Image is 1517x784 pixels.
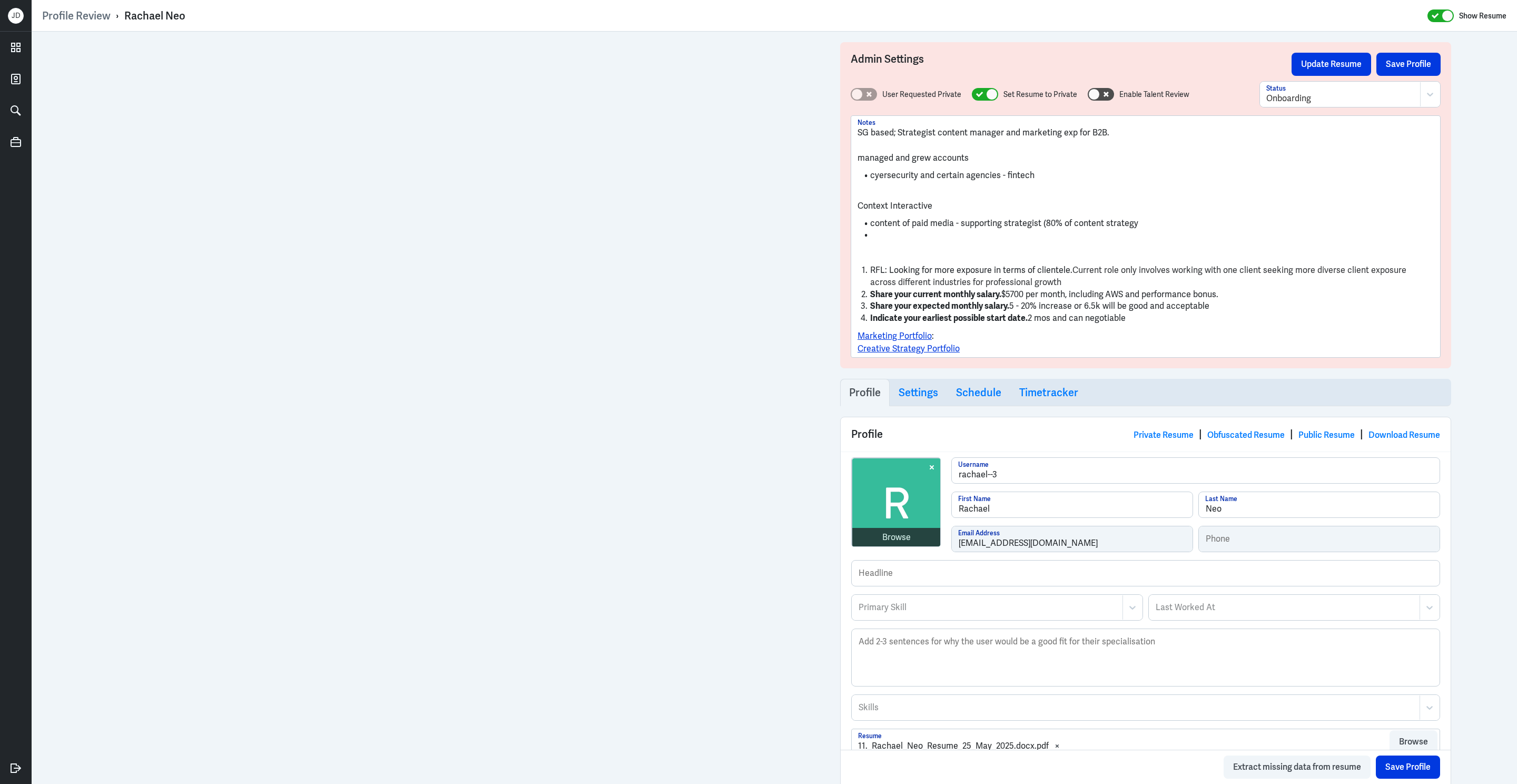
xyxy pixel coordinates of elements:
[858,330,932,341] a: Marketing Portfolio
[849,386,881,399] h3: Profile
[1199,492,1440,517] input: Last Name
[1003,89,1077,100] label: Set Resume to Private
[111,9,124,23] p: ›
[1019,386,1078,399] h3: Timetracker
[858,218,1434,230] li: content of paid media - supporting strategist (80% of content strategy
[1459,9,1506,23] label: Show Resume
[851,53,1292,76] h3: Admin Settings
[852,561,1440,586] input: Headline
[1134,429,1194,440] a: Private Resume
[858,152,1434,164] p: managed and grew accounts
[1390,730,1437,753] button: Browse
[1134,426,1440,442] div: | | |
[1207,429,1285,440] a: Obfuscated Resume
[42,9,111,23] a: Profile Review
[882,531,911,544] div: Browse
[858,300,1434,312] li: 5 - 20% increase or 6.5k will be good and acceptable
[858,330,1434,342] p: :
[882,89,961,100] label: User Requested Private
[1119,89,1189,100] label: Enable Talent Review
[124,9,185,23] div: Rachael Neo
[1199,526,1440,552] input: Phone
[852,458,941,547] img: avatar.jpg
[858,740,1049,752] div: 11._Rachael_Neo_Resume_25_May_2025.docx.pdf
[8,8,24,24] div: J D
[870,264,1408,288] span: Current role only involves working with one client seeking more diverse client exposure across di...
[858,200,1434,212] p: Context Interactive
[858,289,1434,301] li: $5700 per month, including AWS and performance bonus.
[858,312,1434,325] li: 2 mos and can negotiable
[858,126,1434,139] p: SG based; Strategist content manager and marketing exp for B2B.
[1368,429,1440,440] a: Download Resume
[1292,53,1371,76] button: Update Resume
[870,300,1009,311] strong: Share your expected monthly salary.
[952,458,1440,483] input: Username
[858,170,1434,182] li: cyersecurity and certain agencies - fintech
[1298,429,1355,440] a: Public Resume
[858,264,1434,288] li: RFL: Looking for more exposure in terms of clientele.
[870,289,1001,300] strong: Share your current monthly salary.
[952,526,1193,552] input: Email Address
[1376,756,1440,779] button: Save Profile
[952,492,1193,517] input: First Name
[841,417,1451,452] div: Profile
[97,42,708,773] iframe: https://ppcdn.hiredigital.com/register/8158d130/resumes/544578792/11._Rachael_Neo_Resume_25_May_2...
[899,386,938,399] h3: Settings
[858,343,960,354] a: Creative Strategy Portfolio
[1376,53,1441,76] button: Save Profile
[956,386,1001,399] h3: Schedule
[1224,756,1371,779] button: Extract missing data from resume
[870,312,1028,324] strong: Indicate your earliest possible start date.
